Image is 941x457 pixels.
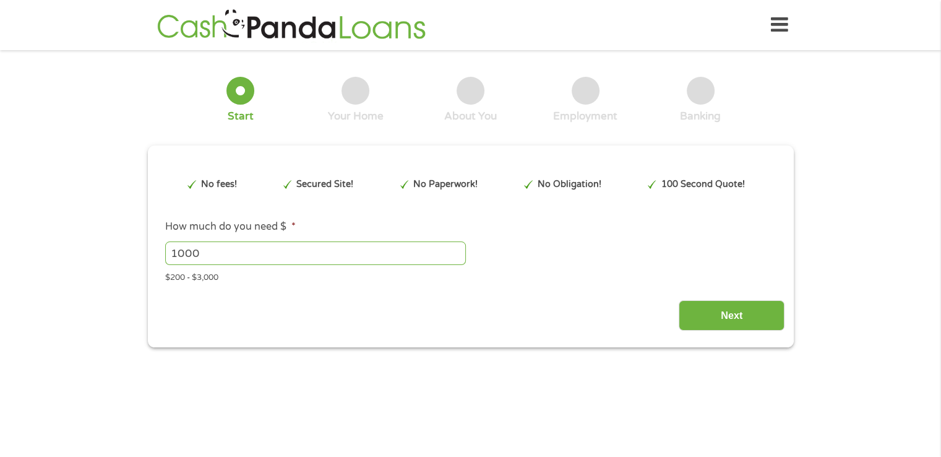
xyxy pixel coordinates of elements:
div: About You [444,110,497,123]
div: Banking [680,110,721,123]
p: No Obligation! [538,178,601,191]
input: Next [679,300,784,331]
p: 100 Second Quote! [661,178,745,191]
p: No Paperwork! [413,178,478,191]
p: Secured Site! [296,178,353,191]
div: Employment [553,110,617,123]
div: Start [228,110,254,123]
p: No fees! [201,178,237,191]
div: $200 - $3,000 [165,268,775,284]
img: GetLoanNow Logo [153,7,429,43]
div: Your Home [328,110,384,123]
label: How much do you need $ [165,220,295,233]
